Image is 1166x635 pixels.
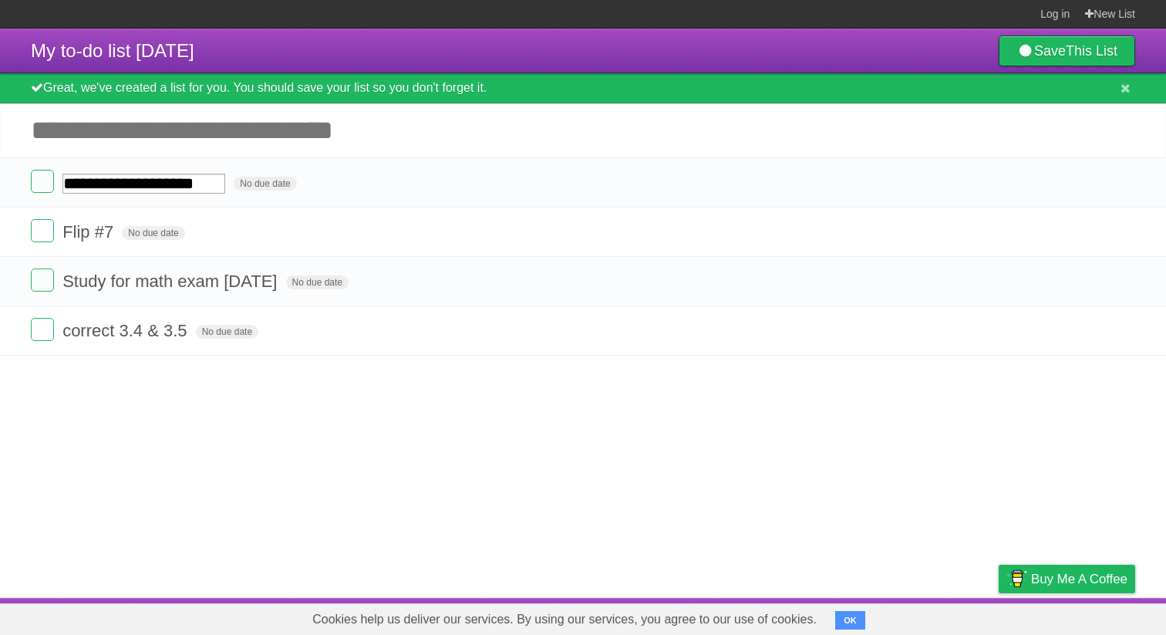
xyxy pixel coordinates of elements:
label: Done [31,269,54,292]
a: About [794,602,826,631]
span: Flip #7 [62,222,117,242]
img: Buy me a coffee [1006,566,1027,592]
a: Suggest a feature [1038,602,1135,631]
label: Done [31,170,54,193]
a: Buy me a coffee [999,565,1135,593]
label: Done [31,219,54,242]
span: Study for math exam [DATE] [62,272,281,291]
span: No due date [196,325,258,339]
b: This List [1066,43,1117,59]
a: SaveThis List [999,35,1135,66]
span: No due date [122,226,184,240]
label: Done [31,318,54,341]
span: Cookies help us deliver our services. By using our services, you agree to our use of cookies. [297,604,832,635]
span: Buy me a coffee [1031,566,1127,593]
a: Privacy [979,602,1019,631]
a: Developers [844,602,907,631]
a: Terms [926,602,960,631]
button: OK [835,611,865,630]
span: No due date [286,275,349,289]
span: My to-do list [DATE] [31,40,194,61]
span: No due date [234,177,296,191]
span: correct 3.4 & 3.5 [62,321,190,340]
